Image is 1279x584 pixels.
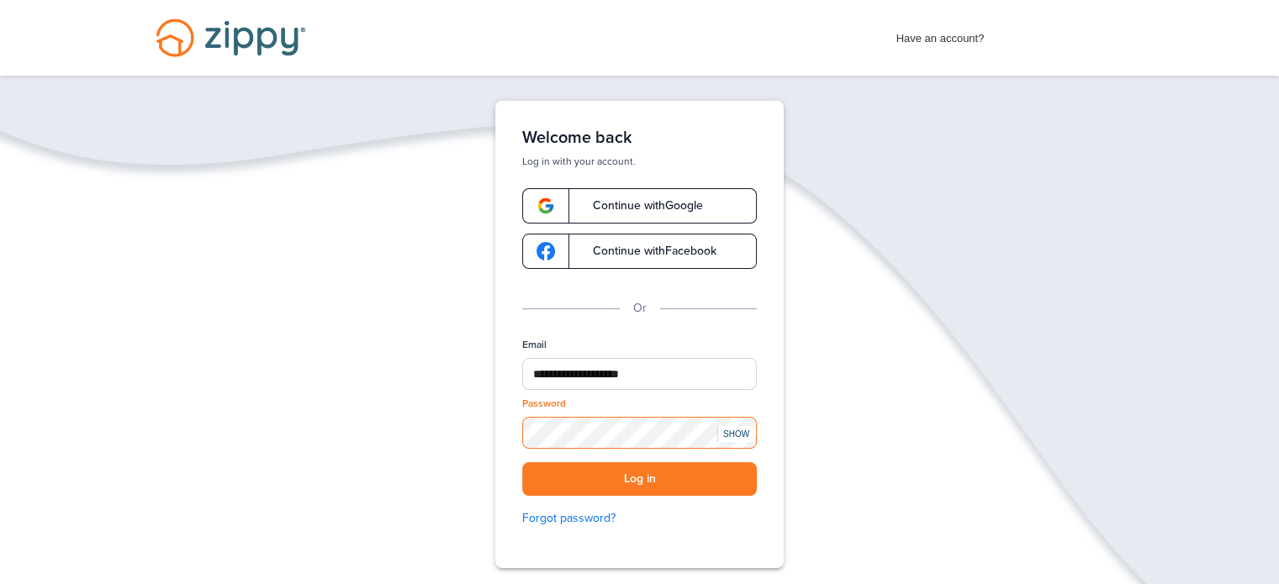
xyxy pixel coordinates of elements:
[576,200,703,212] span: Continue with Google
[522,338,547,352] label: Email
[536,197,555,215] img: google-logo
[522,509,757,528] a: Forgot password?
[522,188,757,224] a: google-logoContinue withGoogle
[522,128,757,148] h1: Welcome back
[522,358,757,390] input: Email
[536,242,555,260] img: google-logo
[522,234,757,269] a: google-logoContinue withFacebook
[522,397,566,411] label: Password
[896,21,985,48] span: Have an account?
[576,245,716,257] span: Continue with Facebook
[717,426,754,442] div: SHOW
[522,417,757,449] input: Password
[633,299,647,318] p: Or
[522,462,757,497] button: Log in
[522,155,757,168] p: Log in with your account.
